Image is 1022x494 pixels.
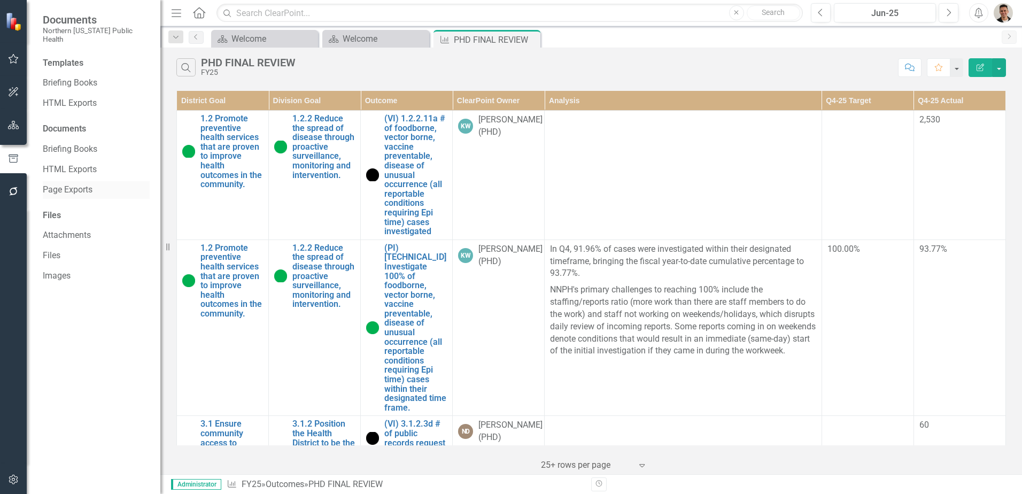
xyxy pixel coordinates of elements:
img: On Target [182,145,195,158]
img: On Target [274,141,287,153]
a: (VI) 1.2.2.11a # of foodborne, vector borne, vaccine preventable, disease of unusual occurrence (... [384,114,447,236]
span: 2,530 [919,114,940,125]
td: Double-Click to Edit [453,111,545,240]
td: Double-Click to Edit [453,240,545,416]
span: 93.77% [919,244,947,254]
div: Welcome [343,32,427,45]
td: Double-Click to Edit Right Click for Context Menu [361,240,453,416]
img: Volume Indicator [366,432,379,445]
td: Double-Click to Edit Right Click for Context Menu [269,111,361,240]
a: Briefing Books [43,77,150,89]
a: HTML Exports [43,164,150,176]
td: Double-Click to Edit Right Click for Context Menu [177,240,269,416]
td: Double-Click to Edit [545,111,822,240]
input: Search ClearPoint... [216,4,803,22]
p: In Q4, 91.96% of cases were investigated within their designated timeframe, bringing the fiscal y... [550,243,816,282]
a: Outcomes [266,479,304,489]
div: Welcome [231,32,315,45]
div: [PERSON_NAME] (PHD) [478,419,543,444]
img: Volume Indicator [366,168,379,181]
div: PHD FINAL REVIEW [308,479,383,489]
div: ND [458,424,473,439]
a: FY25 [242,479,261,489]
div: FY25 [201,68,296,76]
a: Images [43,270,150,282]
span: Search [762,8,785,17]
a: 1.2 Promote preventive health services that are proven to improve health outcomes in the community. [200,243,263,319]
img: On Target [274,269,287,282]
div: Jun-25 [838,7,932,20]
a: 1.2.2 Reduce the spread of disease through proactive surveillance, monitoring and intervention. [292,243,355,309]
div: Templates [43,57,150,70]
div: PHD FINAL REVIEW [201,57,296,68]
a: Page Exports [43,184,150,196]
span: Administrator [171,479,221,490]
a: 1.2.2 Reduce the spread of disease through proactive surveillance, monitoring and intervention. [292,114,355,180]
a: Welcome [214,32,315,45]
td: Double-Click to Edit Right Click for Context Menu [177,111,269,240]
div: KW [458,248,473,263]
div: [PERSON_NAME] (PHD) [478,114,543,138]
span: Documents [43,13,150,26]
img: Mike Escobar [994,3,1013,22]
span: 60 [919,420,929,430]
div: KW [458,119,473,134]
p: NNPH's primary challenges to reaching 100% include the staffing/reports ratio (more work than the... [550,282,816,357]
small: Northern [US_STATE] Public Health [43,26,150,44]
a: Attachments [43,229,150,242]
a: 1.2 Promote preventive health services that are proven to improve health outcomes in the community. [200,114,263,189]
div: » » [227,478,583,491]
div: [PERSON_NAME] (PHD) [478,243,543,268]
img: ClearPoint Strategy [5,12,24,30]
div: Documents [43,123,150,135]
a: HTML Exports [43,97,150,110]
td: Double-Click to Edit [545,240,822,416]
button: Search [747,5,800,20]
a: Files [43,250,150,262]
td: Double-Click to Edit Right Click for Context Menu [361,111,453,240]
a: (PI) [TECHNICAL_ID] Investigate 100% of foodborne, vector borne, vaccine preventable, disease of ... [384,243,447,413]
a: Briefing Books [43,143,150,156]
a: (VI) 3.1.2.3d # of public records request fulfilled (EPHP) [384,419,447,457]
span: 100.00% [827,244,860,254]
div: Files [43,210,150,222]
a: Welcome [325,32,427,45]
div: PHD FINAL REVIEW [454,33,538,47]
img: On Target [366,321,379,334]
td: Double-Click to Edit Right Click for Context Menu [269,240,361,416]
img: On Target [182,274,195,287]
button: Jun-25 [834,3,936,22]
